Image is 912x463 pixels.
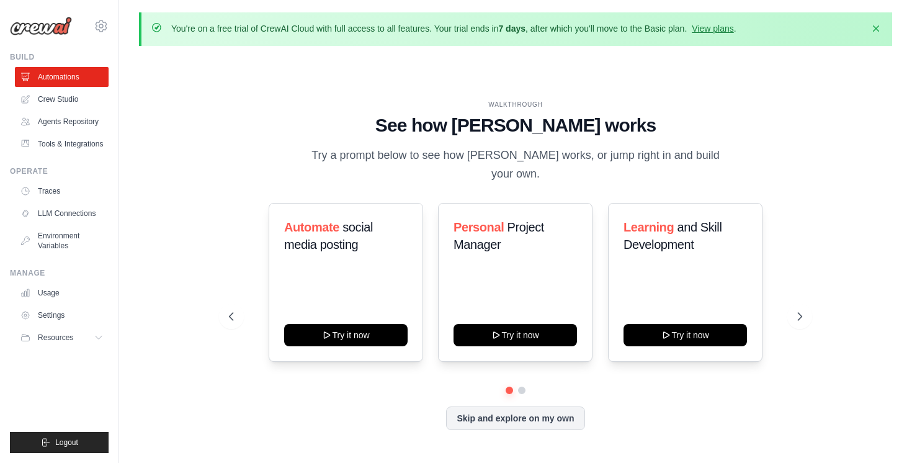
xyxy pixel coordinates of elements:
a: Automations [15,67,109,87]
div: WALKTHROUGH [229,100,802,109]
span: Logout [55,438,78,447]
a: Crew Studio [15,89,109,109]
a: Traces [15,181,109,201]
button: Logout [10,432,109,453]
span: social media posting [284,220,373,251]
span: Project Manager [454,220,544,251]
a: Environment Variables [15,226,109,256]
span: Automate [284,220,339,234]
p: You're on a free trial of CrewAI Cloud with full access to all features. Your trial ends in , aft... [171,22,736,35]
img: Logo [10,17,72,35]
strong: 7 days [498,24,525,34]
a: LLM Connections [15,204,109,223]
div: Manage [10,268,109,278]
iframe: Chat Widget [850,403,912,463]
button: Try it now [284,324,408,346]
button: Try it now [624,324,747,346]
span: and Skill Development [624,220,722,251]
button: Try it now [454,324,577,346]
a: View plans [692,24,733,34]
span: Personal [454,220,504,234]
a: Settings [15,305,109,325]
p: Try a prompt below to see how [PERSON_NAME] works, or jump right in and build your own. [307,146,724,183]
span: Learning [624,220,674,234]
a: Usage [15,283,109,303]
div: Operate [10,166,109,176]
button: Resources [15,328,109,348]
button: Skip and explore on my own [446,407,584,430]
a: Agents Repository [15,112,109,132]
div: Build [10,52,109,62]
h1: See how [PERSON_NAME] works [229,114,802,137]
a: Tools & Integrations [15,134,109,154]
span: Resources [38,333,73,343]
